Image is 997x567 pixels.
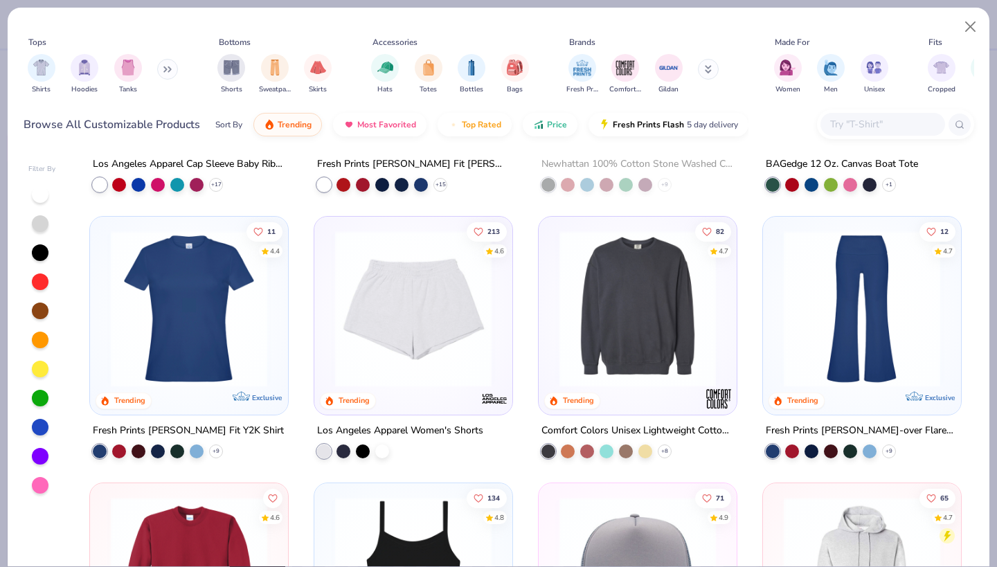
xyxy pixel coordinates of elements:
[599,119,610,130] img: flash.gif
[766,156,918,173] div: BAGedge 12 Oz. Canvas Boat Tote
[658,57,679,78] img: Gildan Image
[71,54,98,95] div: filter for Hoodies
[886,181,892,189] span: + 1
[766,422,958,440] div: Fresh Prints [PERSON_NAME]-over Flared Pants
[541,422,734,440] div: Comfort Colors Unisex Lightweight Cotton Crewneck Sweatshirt
[615,57,636,78] img: Comfort Colors Image
[775,36,809,48] div: Made For
[774,54,802,95] div: filter for Women
[933,60,949,75] img: Cropped Image
[219,36,251,48] div: Bottoms
[317,422,483,440] div: Los Angeles Apparel Women's Shorts
[928,36,942,48] div: Fits
[259,54,291,95] button: filter button
[569,36,595,48] div: Brands
[462,119,501,130] span: Top Rated
[438,113,512,136] button: Top Rated
[328,231,498,387] img: 0f9e37c5-2c60-4d00-8ff5-71159717a189
[435,181,446,189] span: + 15
[304,54,332,95] button: filter button
[119,84,137,95] span: Tanks
[271,512,280,523] div: 4.6
[333,113,426,136] button: Most Favorited
[940,494,949,501] span: 65
[420,84,437,95] span: Totes
[553,231,723,387] img: 92253b97-214b-4b5a-8cde-29cfb8752a47
[467,222,507,241] button: Like
[259,54,291,95] div: filter for Sweatpants
[817,54,845,95] button: filter button
[421,60,436,75] img: Totes Image
[221,84,242,95] span: Shorts
[309,84,327,95] span: Skirts
[268,228,276,235] span: 11
[253,113,322,136] button: Trending
[343,119,354,130] img: most_fav.gif
[71,84,98,95] span: Hoodies
[695,488,731,507] button: Like
[104,231,274,387] img: 6a9a0a85-ee36-4a89-9588-981a92e8a910
[28,54,55,95] div: filter for Shirts
[817,54,845,95] div: filter for Men
[458,54,485,95] div: filter for Bottles
[304,54,332,95] div: filter for Skirts
[93,422,284,440] div: Fresh Prints [PERSON_NAME] Fit Y2K Shirt
[775,84,800,95] span: Women
[928,54,955,95] button: filter button
[114,54,142,95] div: filter for Tanks
[719,512,728,523] div: 4.9
[609,84,641,95] span: Comfort Colors
[958,14,984,40] button: Close
[780,60,796,75] img: Women Image
[415,54,442,95] div: filter for Totes
[719,246,728,256] div: 4.7
[377,84,393,95] span: Hats
[372,36,417,48] div: Accessories
[24,116,200,133] div: Browse All Customizable Products
[480,385,508,413] img: Los Angeles Apparel logo
[928,84,955,95] span: Cropped
[28,36,46,48] div: Tops
[357,119,416,130] span: Most Favorited
[661,181,668,189] span: + 9
[658,84,679,95] span: Gildan
[224,60,240,75] img: Shorts Image
[487,228,500,235] span: 213
[523,113,577,136] button: Price
[829,116,935,132] input: Try "T-Shirt"
[547,119,567,130] span: Price
[71,54,98,95] button: filter button
[377,60,393,75] img: Hats Image
[774,54,802,95] button: filter button
[705,385,733,413] img: Comfort Colors logo
[217,54,245,95] button: filter button
[120,60,136,75] img: Tanks Image
[310,60,326,75] img: Skirts Image
[217,54,245,95] div: filter for Shorts
[464,60,479,75] img: Bottles Image
[458,54,485,95] button: filter button
[460,84,483,95] span: Bottles
[371,54,399,95] button: filter button
[609,54,641,95] div: filter for Comfort Colors
[824,84,838,95] span: Men
[572,57,593,78] img: Fresh Prints Image
[215,118,242,131] div: Sort By
[687,117,738,133] span: 5 day delivery
[943,246,953,256] div: 4.7
[467,488,507,507] button: Like
[448,119,459,130] img: TopRated.gif
[501,54,529,95] div: filter for Bags
[371,54,399,95] div: filter for Hats
[566,54,598,95] button: filter button
[541,156,734,173] div: Newhattan 100% Cotton Stone Washed Cap
[566,54,598,95] div: filter for Fresh Prints
[317,156,510,173] div: Fresh Prints [PERSON_NAME] Fit [PERSON_NAME] Shirt with Stripes
[609,54,641,95] button: filter button
[28,54,55,95] button: filter button
[267,60,282,75] img: Sweatpants Image
[823,60,838,75] img: Men Image
[264,488,283,507] button: Like
[695,222,731,241] button: Like
[32,84,51,95] span: Shirts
